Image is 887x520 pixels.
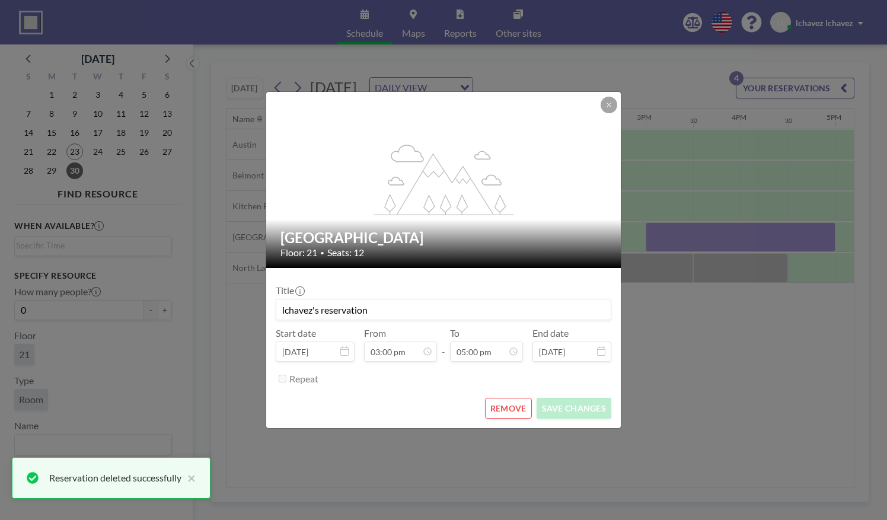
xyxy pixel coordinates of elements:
label: From [364,327,386,339]
button: SAVE CHANGES [537,398,611,419]
h2: [GEOGRAPHIC_DATA] [280,229,608,247]
label: End date [532,327,569,339]
label: Repeat [289,373,318,385]
g: flex-grow: 1.2; [374,143,514,215]
span: Floor: 21 [280,247,317,259]
label: Start date [276,327,316,339]
button: close [181,471,196,485]
label: Title [276,285,304,296]
input: (No title) [276,299,611,320]
span: • [320,248,324,257]
label: To [450,327,460,339]
span: Seats: 12 [327,247,364,259]
div: Reservation deleted successfully [49,471,181,485]
span: - [442,331,445,358]
button: REMOVE [485,398,532,419]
